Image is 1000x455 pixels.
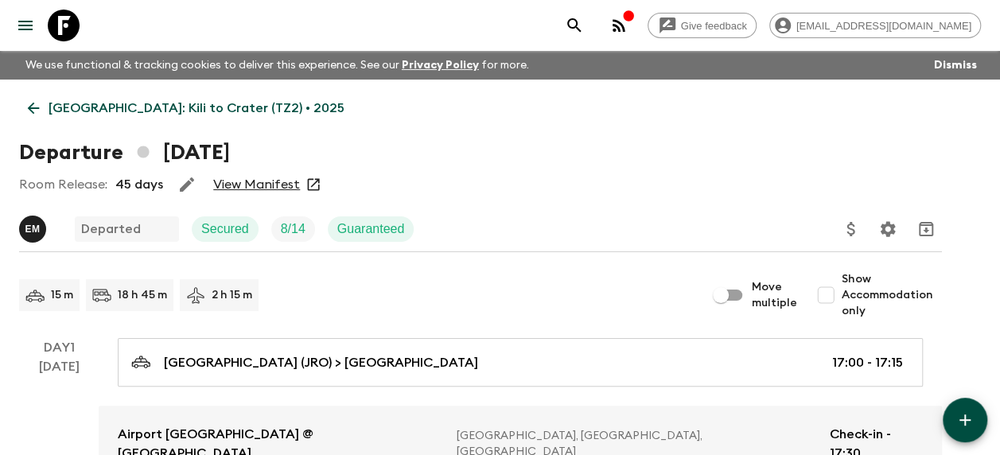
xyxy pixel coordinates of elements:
a: View Manifest [213,177,300,192]
button: menu [10,10,41,41]
button: Settings [872,213,904,245]
div: [EMAIL_ADDRESS][DOMAIN_NAME] [769,13,981,38]
div: Trip Fill [271,216,315,242]
a: [GEOGRAPHIC_DATA] (JRO) > [GEOGRAPHIC_DATA]17:00 - 17:15 [118,338,923,387]
p: Day 1 [19,338,99,357]
h1: Departure [DATE] [19,137,230,169]
p: 45 days [115,175,163,194]
p: 15 m [51,287,73,303]
p: [GEOGRAPHIC_DATA] (JRO) > [GEOGRAPHIC_DATA] [164,353,478,372]
p: Secured [201,220,249,239]
p: 17:00 - 17:15 [832,353,903,372]
div: Secured [192,216,259,242]
span: Show Accommodation only [842,271,942,319]
button: Update Price, Early Bird Discount and Costs [835,213,867,245]
a: Give feedback [648,13,757,38]
p: Room Release: [19,175,107,194]
span: Give feedback [672,20,756,32]
p: [GEOGRAPHIC_DATA]: Kili to Crater (TZ2) • 2025 [49,99,344,118]
p: 2 h 15 m [212,287,252,303]
a: Privacy Policy [402,60,479,71]
p: We use functional & tracking cookies to deliver this experience. See our for more. [19,51,535,80]
p: Guaranteed [337,220,405,239]
a: [GEOGRAPHIC_DATA]: Kili to Crater (TZ2) • 2025 [19,92,353,124]
p: 8 / 14 [281,220,305,239]
button: Dismiss [930,54,981,76]
span: Emanuel Munisi [19,220,49,233]
button: search adventures [558,10,590,41]
p: 18 h 45 m [118,287,167,303]
button: Archive (Completed, Cancelled or Unsynced Departures only) [910,213,942,245]
span: [EMAIL_ADDRESS][DOMAIN_NAME] [788,20,980,32]
p: Departed [81,220,141,239]
span: Move multiple [752,279,797,311]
